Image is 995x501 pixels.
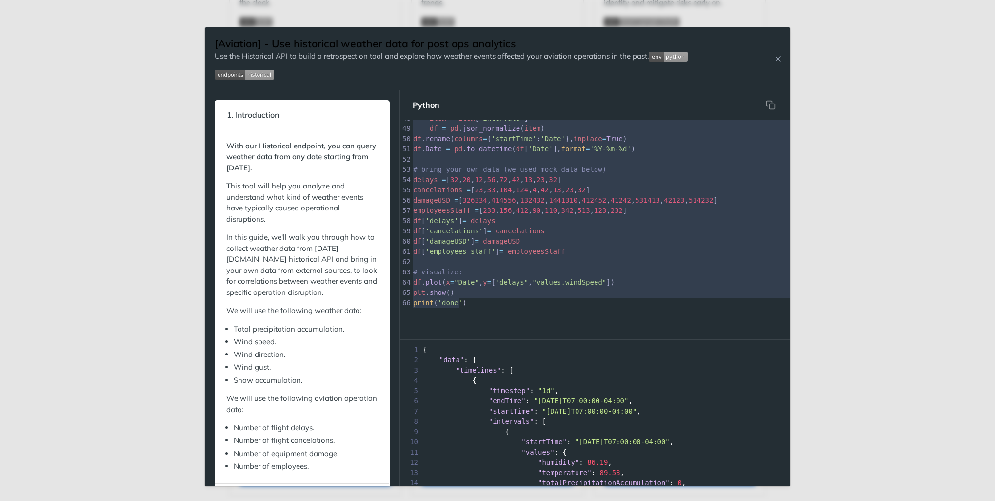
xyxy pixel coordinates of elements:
[400,216,410,226] div: 58
[489,397,526,405] span: "endTime"
[587,459,608,466] span: 86.19
[400,406,421,417] span: 7
[400,165,410,175] div: 53
[400,365,421,376] span: 3
[400,427,421,437] span: 9
[400,288,410,298] div: 65
[400,267,410,277] div: 63
[226,141,376,172] strong: With our Historical endpoint, you can query weather data from any date starting from [DATE].
[599,469,620,477] span: 89.53
[215,37,688,51] h1: [Aviation] - Use historical weather data for post ops analytics
[400,154,410,165] div: 52
[521,438,567,446] span: "startTime"
[489,417,534,425] span: "intervals"
[538,459,579,466] span: "humidity"
[234,435,378,446] li: Number of flight cancelations.
[400,345,790,355] div: {
[400,355,790,365] div: : {
[215,69,688,80] span: Expand image
[226,181,378,225] p: This tool will help you analyze and understand what kind of weather events have typically caused ...
[405,95,447,115] button: Python
[400,427,790,437] div: {
[400,277,410,288] div: 64
[400,134,410,144] div: 50
[521,448,554,456] span: "values"
[400,376,421,386] span: 4
[215,70,274,80] img: endpoint
[489,387,530,395] span: "timestep"
[542,407,637,415] span: "[DATE]T07:00:00-04:00"
[400,437,421,447] span: 10
[400,365,790,376] div: : [
[400,417,421,427] span: 8
[400,468,421,478] span: 13
[400,396,421,406] span: 6
[400,386,421,396] span: 5
[234,336,378,348] li: Wind speed.
[400,175,410,185] div: 54
[234,324,378,335] li: Total precipitation accumulation.
[234,349,378,360] li: Wind direction.
[234,461,378,472] li: Number of employees.
[234,448,378,459] li: Number of equipment damage.
[400,206,410,216] div: 57
[575,438,670,446] span: "[DATE]T07:00:00-04:00"
[649,51,688,61] span: Expand image
[538,479,670,487] span: "totalPrecipitationAccumulation"
[400,236,410,247] div: 60
[678,479,682,487] span: 0
[400,257,410,267] div: 62
[649,52,688,62] img: env
[400,298,410,308] div: 66
[400,447,790,458] div: : {
[400,345,421,355] span: 1
[234,375,378,386] li: Snow accumulation.
[400,247,410,257] div: 61
[400,478,790,488] div: : ,
[538,387,555,395] span: "1d"
[534,397,629,405] span: "[DATE]T07:00:00-04:00"
[538,469,592,477] span: "temperature"
[226,232,378,298] p: In this guide, we'll walk you through how to collect weather data from [DATE][DOMAIN_NAME] histor...
[400,144,410,154] div: 51
[439,356,464,364] span: "data"
[456,366,501,374] span: "timelines"
[400,447,421,458] span: 11
[400,437,790,447] div: : ,
[400,468,790,478] div: : ,
[226,393,378,415] p: We will use the following aviation operation data:
[400,376,790,386] div: {
[400,458,421,468] span: 12
[400,185,410,195] div: 55
[400,417,790,427] div: : [
[400,478,421,488] span: 14
[400,458,790,468] div: : ,
[400,406,790,417] div: : ,
[400,195,410,206] div: 56
[761,95,780,115] button: Copy
[226,305,378,316] p: We will use the following weather data:
[400,226,410,236] div: 59
[215,51,688,62] p: Use the Historical API to build a retrospection tool and explore how weather events affected your...
[489,407,534,415] span: "startTime"
[234,422,378,434] li: Number of flight delays.
[400,386,790,396] div: : ,
[400,124,410,134] div: 49
[771,54,785,63] button: Close Recipe
[234,362,378,373] li: Wind gust.
[220,105,286,125] span: 1. Introduction
[400,355,421,365] span: 2
[766,100,776,110] svg: hidden
[400,396,790,406] div: : ,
